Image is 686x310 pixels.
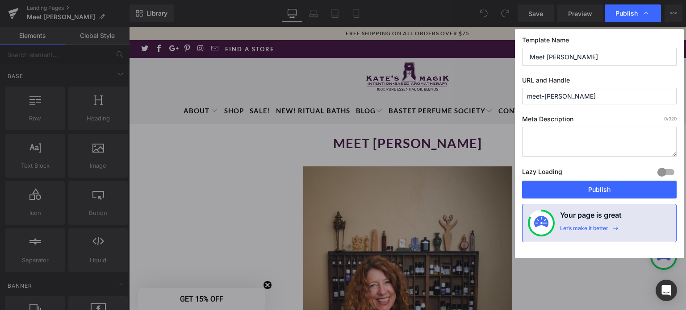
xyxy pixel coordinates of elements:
h4: Your page is great [560,210,622,225]
h1: meet [PERSON_NAME] [17,111,540,122]
label: URL and Handle [522,76,677,88]
a: Shop [95,73,115,96]
div: Let’s make it better [560,225,608,236]
strong: free shipping on all orders over $75 [217,3,340,10]
a: Email Kate's Magik [81,19,89,26]
img: Kate's Magik [233,34,324,69]
a: Bastet Perfume Society [259,73,364,96]
a: About [54,73,89,96]
a: SALE! [121,73,141,96]
label: Lazy Loading [522,166,562,181]
span: /320 [664,116,677,121]
div: Open Intercom Messenger [656,280,677,301]
a: NEW! Ritual Baths [147,73,221,96]
input: Search [410,74,502,93]
span: Login [491,13,518,31]
a: Blog [227,73,254,96]
span: Publish [615,9,638,17]
img: onboarding-status.svg [534,216,548,230]
a: Kate's Magik on Google+ [39,19,47,26]
label: Meta Description [522,115,677,127]
a: Kate's Magik on Twitter [11,19,19,26]
span: 0 [541,13,550,31]
button: Publish [522,181,677,198]
a: 0 [524,13,557,31]
a: Kate's Magik on Pinterest [53,19,61,26]
a: Contact [369,73,404,96]
a: Find a Store [96,13,145,31]
a: Kate's Magik on Facebook [25,19,33,26]
a: Login [481,13,517,31]
a: Kate's Magik on Instagram [67,19,75,26]
label: Template Name [522,36,677,48]
span: 0 [664,116,667,121]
